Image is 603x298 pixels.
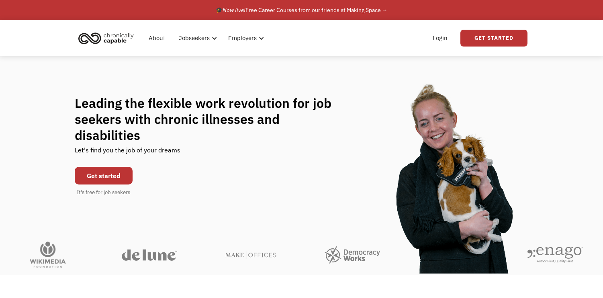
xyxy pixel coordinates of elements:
[76,29,140,47] a: home
[75,143,180,163] div: Let's find you the job of your dreams
[228,33,257,43] div: Employers
[77,189,130,197] div: It's free for job seekers
[223,25,266,51] div: Employers
[174,25,219,51] div: Jobseekers
[223,6,245,14] em: Now live!
[144,25,170,51] a: About
[460,30,527,47] a: Get Started
[75,95,347,143] h1: Leading the flexible work revolution for job seekers with chronic illnesses and disabilities
[216,5,388,15] div: 🎓 Free Career Courses from our friends at Making Space →
[75,167,133,184] a: Get started
[76,29,136,47] img: Chronically Capable logo
[179,33,210,43] div: Jobseekers
[428,25,452,51] a: Login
